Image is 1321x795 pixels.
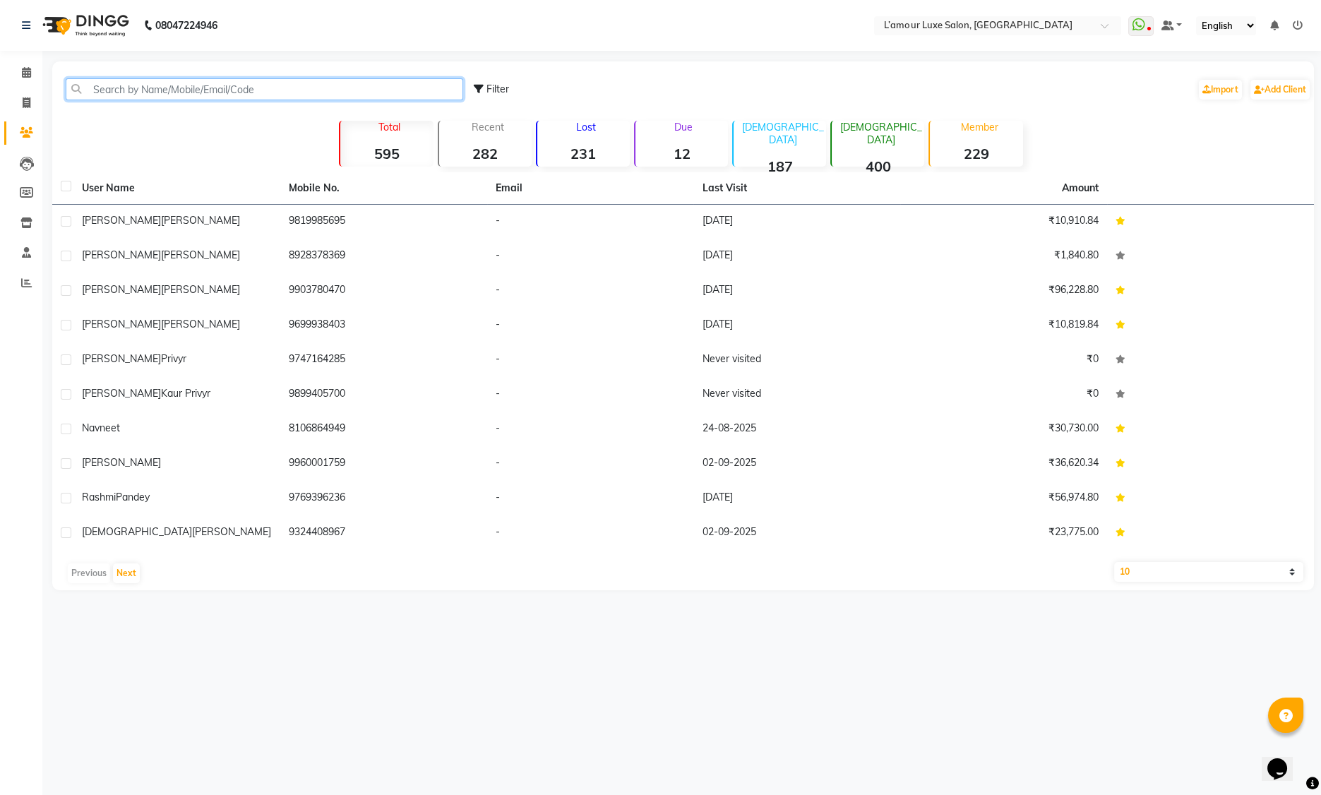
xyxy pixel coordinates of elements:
span: Privyr [161,352,186,365]
td: ₹36,620.34 [900,447,1107,482]
span: [PERSON_NAME] [161,283,240,296]
p: Recent [445,121,532,133]
td: - [487,447,694,482]
td: - [487,412,694,447]
td: - [487,378,694,412]
button: Next [113,563,140,583]
input: Search by Name/Mobile/Email/Code [66,78,463,100]
span: [PERSON_NAME] [82,214,161,227]
td: 9899405700 [280,378,487,412]
td: 02-09-2025 [693,447,900,482]
span: Kaur Privyr [161,387,210,400]
span: Pandey [116,491,150,503]
th: Mobile No. [280,172,487,205]
strong: 595 [340,145,433,162]
td: 24-08-2025 [693,412,900,447]
td: ₹0 [900,378,1107,412]
td: 9769396236 [280,482,487,516]
td: - [487,239,694,274]
span: [PERSON_NAME] [82,456,161,469]
span: [PERSON_NAME] [161,214,240,227]
td: 9903780470 [280,274,487,309]
td: - [487,516,694,551]
td: ₹96,228.80 [900,274,1107,309]
td: ₹0 [900,343,1107,378]
strong: 12 [635,145,728,162]
span: [PERSON_NAME] [82,249,161,261]
strong: 400 [832,157,924,175]
span: [PERSON_NAME] [82,352,161,365]
td: [DATE] [693,482,900,516]
td: [DATE] [693,205,900,239]
img: logo [36,6,133,45]
td: - [487,309,694,343]
span: [DEMOGRAPHIC_DATA] [82,525,192,538]
th: User Name [73,172,280,205]
strong: 231 [537,145,630,162]
p: Total [346,121,433,133]
td: Never visited [693,343,900,378]
td: ₹1,840.80 [900,239,1107,274]
span: [PERSON_NAME] [82,318,161,330]
td: ₹56,974.80 [900,482,1107,516]
p: [DEMOGRAPHIC_DATA] [837,121,924,146]
p: [DEMOGRAPHIC_DATA] [739,121,826,146]
td: 9747164285 [280,343,487,378]
th: Email [487,172,694,205]
strong: 187 [734,157,826,175]
td: - [487,343,694,378]
span: [PERSON_NAME] [192,525,271,538]
td: [DATE] [693,239,900,274]
strong: 282 [439,145,532,162]
td: 9324408967 [280,516,487,551]
a: Import [1199,80,1242,100]
td: ₹10,819.84 [900,309,1107,343]
a: Add Client [1250,80,1310,100]
td: 8106864949 [280,412,487,447]
span: [PERSON_NAME] [161,249,240,261]
td: 02-09-2025 [693,516,900,551]
td: ₹10,910.84 [900,205,1107,239]
td: 9819985695 [280,205,487,239]
span: Navneet [82,422,120,434]
td: - [487,482,694,516]
p: Lost [543,121,630,133]
td: 8928378369 [280,239,487,274]
strong: 229 [930,145,1022,162]
td: 9960001759 [280,447,487,482]
td: - [487,274,694,309]
span: [PERSON_NAME] [82,283,161,296]
td: - [487,205,694,239]
iframe: chat widget [1262,739,1307,781]
th: Amount [1053,172,1107,204]
span: [PERSON_NAME] [82,387,161,400]
td: [DATE] [693,274,900,309]
td: 9699938403 [280,309,487,343]
td: [DATE] [693,309,900,343]
span: Filter [486,83,509,95]
th: Last Visit [693,172,900,205]
span: [PERSON_NAME] [161,318,240,330]
td: ₹30,730.00 [900,412,1107,447]
td: Never visited [693,378,900,412]
p: Due [638,121,728,133]
span: Rashmi [82,491,116,503]
b: 08047224946 [155,6,217,45]
p: Member [936,121,1022,133]
td: ₹23,775.00 [900,516,1107,551]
